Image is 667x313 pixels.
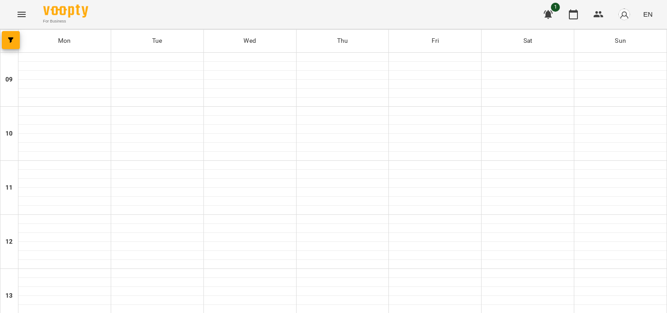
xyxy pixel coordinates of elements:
h6: Wed [243,36,256,46]
h6: Thu [337,36,348,46]
img: avatar_s.png [618,8,631,21]
h6: Mon [58,36,71,46]
h6: Fri [432,36,439,46]
h6: Sat [523,36,532,46]
h6: 13 [5,291,13,301]
span: For Business [43,18,88,24]
h6: Tue [152,36,162,46]
button: EN [640,6,656,23]
img: Voopty Logo [43,5,88,18]
span: EN [643,9,653,19]
h6: 12 [5,237,13,247]
h6: 09 [5,75,13,85]
h6: 11 [5,183,13,193]
span: 1 [551,3,560,12]
button: Menu [11,4,32,25]
h6: Sun [615,36,626,46]
h6: 10 [5,129,13,139]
